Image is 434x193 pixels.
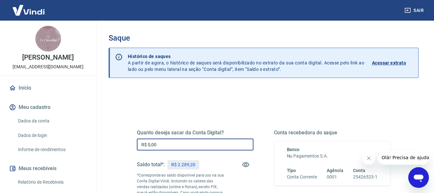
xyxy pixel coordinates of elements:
[287,153,378,159] h6: Nu Pagamentos S.A.
[15,143,88,156] a: Informe de rendimentos
[372,60,406,66] p: Acessar extrato
[372,53,413,72] a: Acessar extrato
[353,174,377,180] h6: 25426523-1
[287,174,317,180] h6: Conta Corrente
[171,161,195,168] p: R$ 2.289,20
[4,5,54,10] span: Olá! Precisa de ajuda?
[274,130,391,136] h5: Conta recebedora do saque
[128,53,364,72] p: A partir de agora, o histórico de saques será disponibilizado no extrato da sua conta digital. Ac...
[35,26,61,52] img: 1b4bea94-c120-4b4c-8eec-bcd978d9010d.jpeg
[109,34,419,43] h3: Saque
[13,63,84,70] p: [EMAIL_ADDRESS][DOMAIN_NAME]
[8,161,88,176] button: Meus recebíveis
[8,0,49,20] img: Vindi
[137,161,165,168] h5: Saldo total*:
[8,100,88,114] button: Meu cadastro
[362,152,375,165] iframe: Fechar mensagem
[327,168,343,173] span: Agência
[327,174,343,180] h6: 0001
[287,147,300,152] span: Banco
[353,168,365,173] span: Conta
[15,176,88,189] a: Relatório de Recebíveis
[137,130,253,136] h5: Quanto deseja sacar da Conta Digital?
[408,167,429,188] iframe: Botão para abrir a janela de mensagens
[8,81,88,95] a: Início
[15,129,88,142] a: Dados de login
[22,54,74,61] p: [PERSON_NAME]
[287,168,296,173] span: Tipo
[15,114,88,128] a: Dados da conta
[403,5,426,16] button: Sair
[128,53,364,60] p: Histórico de saques
[378,150,429,165] iframe: Mensagem da empresa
